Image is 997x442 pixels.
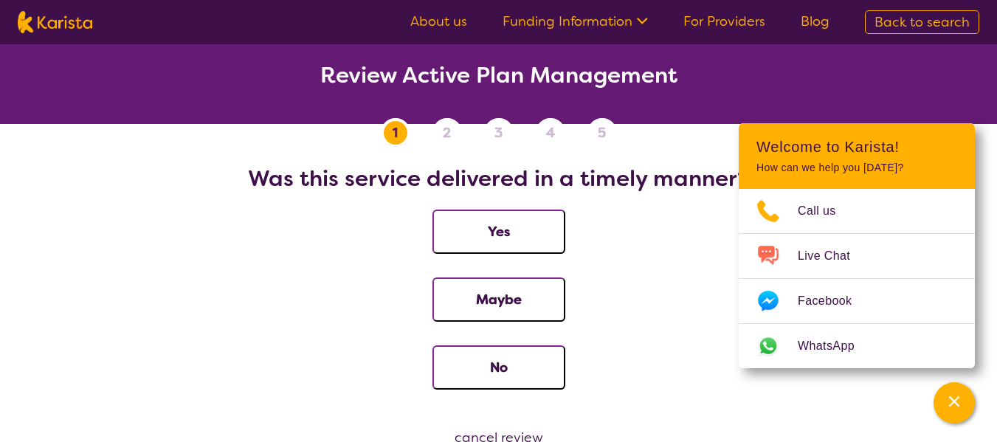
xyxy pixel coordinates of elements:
a: Web link opens in a new tab. [739,324,975,368]
button: Channel Menu [934,382,975,424]
span: Call us [798,200,854,222]
span: 1 [393,122,398,144]
button: No [432,345,565,390]
button: Yes [432,210,565,254]
a: Funding Information [503,13,648,30]
span: 4 [546,122,555,144]
p: How can we help you [DATE]? [756,162,957,174]
h2: Was this service delivered in a timely manner? [18,165,979,192]
span: 2 [443,122,451,144]
button: Maybe [432,277,565,322]
span: 3 [494,122,503,144]
a: Back to search [865,10,979,34]
a: About us [410,13,467,30]
span: Live Chat [798,245,868,267]
div: Channel Menu [739,123,975,368]
h2: Welcome to Karista! [756,138,957,156]
span: Back to search [874,13,970,31]
span: Facebook [798,290,869,312]
a: For Providers [683,13,765,30]
img: Karista logo [18,11,92,33]
ul: Choose channel [739,189,975,368]
span: WhatsApp [798,335,872,357]
span: 5 [598,122,606,144]
a: Blog [801,13,829,30]
h2: Review Active Plan Management [18,62,979,89]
